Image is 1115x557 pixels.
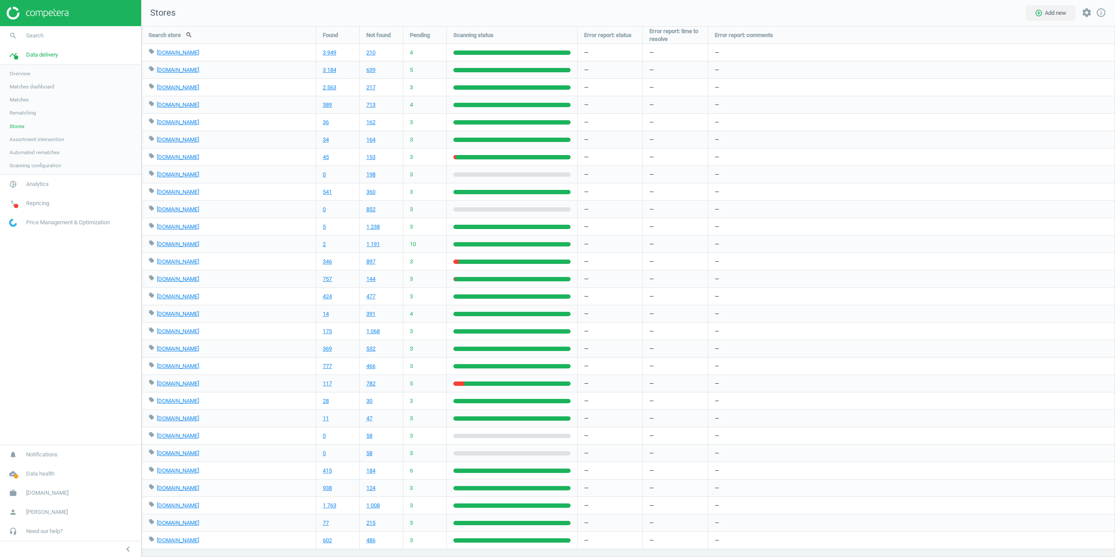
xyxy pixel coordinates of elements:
[157,363,199,369] a: [DOMAIN_NAME]
[26,508,68,516] span: [PERSON_NAME]
[149,519,155,525] i: local_offer
[410,206,413,213] span: 3
[578,131,642,148] div: —
[410,66,413,74] span: 5
[649,49,654,57] span: —
[142,7,176,19] span: Stores
[157,520,199,526] a: [DOMAIN_NAME]
[708,149,1115,165] div: —
[323,153,329,161] a: 45
[7,7,68,20] img: ajHJNr6hYgQAAAAASUVORK5CYII=
[578,462,642,479] div: —
[649,467,654,475] span: —
[410,415,413,422] span: 3
[708,253,1115,270] div: —
[649,206,654,213] span: —
[366,537,375,544] a: 486
[366,519,375,527] a: 215
[649,415,654,422] span: —
[323,136,329,144] a: 34
[366,49,375,57] a: 210
[366,467,375,475] a: 184
[410,240,416,248] span: 10
[708,479,1115,496] div: —
[708,96,1115,113] div: —
[157,276,199,282] a: [DOMAIN_NAME]
[708,427,1115,444] div: —
[149,223,155,229] i: local_offer
[649,327,654,335] span: —
[323,432,326,440] a: 0
[149,275,155,281] i: local_offer
[649,397,654,405] span: —
[366,449,372,457] a: 58
[708,166,1115,183] div: —
[410,502,413,510] span: 3
[10,162,61,169] span: Scanning configuration
[410,467,413,475] span: 6
[708,131,1115,148] div: —
[410,188,413,196] span: 3
[157,223,199,230] a: [DOMAIN_NAME]
[578,427,642,444] div: —
[649,101,654,109] span: —
[149,327,155,333] i: local_offer
[578,236,642,253] div: —
[323,223,326,231] a: 5
[708,236,1115,253] div: —
[410,362,413,370] span: 3
[708,323,1115,340] div: —
[366,432,372,440] a: 58
[708,270,1115,287] div: —
[10,83,54,90] span: Matches dashboard
[157,380,199,387] a: [DOMAIN_NAME]
[149,83,155,89] i: local_offer
[149,432,155,438] i: local_offer
[578,61,642,78] div: —
[366,502,380,510] a: 1 008
[578,270,642,287] div: —
[410,118,413,126] span: 3
[149,536,155,542] i: local_offer
[578,166,642,183] div: —
[157,189,199,195] a: [DOMAIN_NAME]
[410,537,413,544] span: 3
[578,288,642,305] div: —
[708,532,1115,549] div: —
[26,451,57,459] span: Notifications
[157,432,199,439] a: [DOMAIN_NAME]
[149,118,155,124] i: local_offer
[149,501,155,507] i: local_offer
[708,288,1115,305] div: —
[708,44,1115,61] div: —
[323,380,332,388] a: 117
[578,253,642,270] div: —
[323,240,326,248] a: 2
[26,32,44,40] span: Search
[323,275,332,283] a: 757
[578,445,642,462] div: —
[708,358,1115,375] div: —
[149,449,155,455] i: local_offer
[323,206,326,213] a: 0
[649,502,654,510] span: —
[157,328,199,334] a: [DOMAIN_NAME]
[157,206,199,213] a: [DOMAIN_NAME]
[649,27,701,43] span: Error report: time to resolve
[323,502,336,510] a: 1 763
[149,466,155,473] i: local_offer
[157,537,199,543] a: [DOMAIN_NAME]
[157,450,199,456] a: [DOMAIN_NAME]
[323,537,332,544] a: 602
[366,240,380,248] a: 1 191
[5,27,21,44] i: search
[708,340,1115,357] div: —
[410,223,413,231] span: 3
[649,519,654,527] span: —
[323,118,329,126] a: 36
[410,519,413,527] span: 3
[366,188,375,196] a: 360
[323,519,329,527] a: 77
[410,84,413,91] span: 3
[366,223,380,231] a: 1 238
